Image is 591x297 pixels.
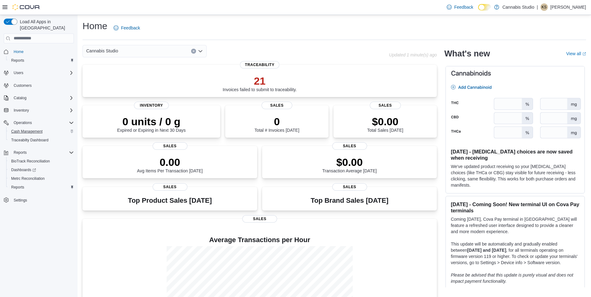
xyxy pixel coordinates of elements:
p: $0.00 [322,156,377,168]
span: Reports [11,58,24,63]
span: Home [11,48,74,55]
button: Settings [1,195,76,204]
em: Please be advised that this update is purely visual and does not impact payment functionality. [451,273,573,284]
span: BioTrack Reconciliation [9,157,74,165]
p: 0.00 [137,156,203,168]
span: Inventory [11,107,74,114]
span: Load All Apps in [GEOGRAPHIC_DATA] [17,19,74,31]
span: Dashboards [9,166,74,174]
a: Settings [11,197,29,204]
span: Home [14,49,24,54]
div: Katerina Sanchez [540,3,548,11]
a: Dashboards [9,166,38,174]
a: BioTrack Reconciliation [9,157,52,165]
button: Reports [6,56,76,65]
p: [PERSON_NAME] [550,3,586,11]
h4: Average Transactions per Hour [87,236,432,244]
div: Invoices failed to submit to traceability. [223,75,297,92]
button: Metrc Reconciliation [6,174,76,183]
span: Settings [14,198,27,203]
span: Operations [11,119,74,126]
input: Dark Mode [478,4,491,11]
button: Users [11,69,26,77]
span: Traceabilty Dashboard [11,138,48,143]
span: Cannabis Studio [86,47,118,55]
p: | [537,3,538,11]
span: Cash Management [9,128,74,135]
span: Customers [11,82,74,89]
div: Avg Items Per Transaction [DATE] [137,156,203,173]
span: Inventory [14,108,29,113]
p: We've updated product receiving so your [MEDICAL_DATA] choices (like THCa or CBG) stay visible fo... [451,163,580,188]
h1: Home [83,20,107,32]
div: Total Sales [DATE] [367,115,403,133]
nav: Complex example [4,45,74,221]
h3: Top Product Sales [DATE] [128,197,212,204]
button: Users [1,69,76,77]
p: 0 units / 0 g [117,115,186,128]
button: Operations [11,119,34,126]
a: Feedback [111,22,142,34]
span: Sales [332,183,367,191]
a: View allExternal link [566,51,586,56]
a: Feedback [444,1,476,13]
span: Catalog [14,95,26,100]
span: Sales [332,142,367,150]
span: BioTrack Reconciliation [11,159,50,164]
p: 21 [223,75,297,87]
span: Catalog [11,94,74,102]
span: Users [11,69,74,77]
img: Cova [12,4,40,10]
span: Reports [9,184,74,191]
button: Reports [1,148,76,157]
span: Cash Management [11,129,43,134]
h3: [DATE] - Coming Soon! New terminal UI on Cova Pay terminals [451,201,580,214]
span: Sales [262,102,293,109]
p: 0 [254,115,299,128]
p: $0.00 [367,115,403,128]
button: Open list of options [198,49,203,54]
button: Reports [6,183,76,192]
div: Transaction Average [DATE] [322,156,377,173]
span: Inventory [134,102,169,109]
a: Reports [9,57,27,64]
div: Expired or Expiring in Next 30 Days [117,115,186,133]
span: Reports [14,150,27,155]
span: Traceabilty Dashboard [9,136,74,144]
button: Clear input [191,49,196,54]
span: Operations [14,120,32,125]
h2: What's new [444,49,490,59]
a: Customers [11,82,34,89]
span: Reports [11,149,74,156]
span: Reports [9,57,74,64]
span: Users [14,70,23,75]
p: This update will be automatically and gradually enabled between , for all terminals operating on ... [451,241,580,266]
span: Customers [14,83,32,88]
a: Cash Management [9,128,45,135]
h3: [DATE] - [MEDICAL_DATA] choices are now saved when receiving [451,148,580,161]
span: Sales [153,183,187,191]
span: KS [542,3,547,11]
span: Reports [11,185,24,190]
svg: External link [582,52,586,56]
span: Settings [11,196,74,204]
button: Operations [1,118,76,127]
span: Dashboards [11,167,36,172]
a: Reports [9,184,27,191]
button: Home [1,47,76,56]
button: Inventory [1,106,76,115]
button: Customers [1,81,76,90]
button: Reports [11,149,29,156]
h3: Top Brand Sales [DATE] [311,197,388,204]
span: Sales [153,142,187,150]
button: Catalog [11,94,29,102]
button: Cash Management [6,127,76,136]
span: Metrc Reconciliation [9,175,74,182]
span: Sales [370,102,401,109]
a: Metrc Reconciliation [9,175,47,182]
button: Catalog [1,94,76,102]
span: Sales [242,215,277,223]
span: Traceability [240,61,280,69]
span: Feedback [454,4,473,10]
